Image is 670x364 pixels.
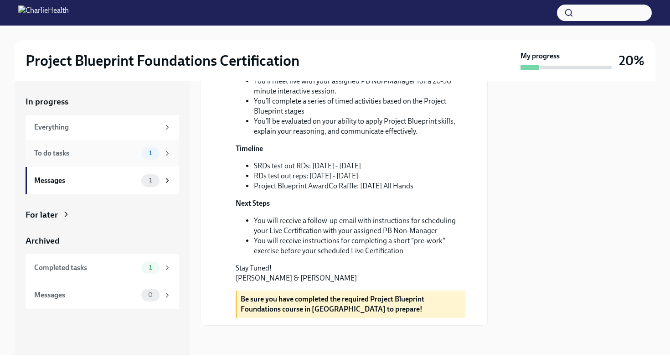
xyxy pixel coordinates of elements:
span: 1 [144,177,157,184]
strong: Be sure you have completed the required Project Blueprint Foundations course in [GEOGRAPHIC_DATA]... [241,295,424,313]
a: Archived [26,235,179,247]
li: RDs test out reps: [DATE] - [DATE] [254,171,465,181]
a: In progress [26,96,179,108]
li: You’ll meet live with your assigned PB Non-Manager for a 20-30 minute interactive session. [254,76,465,96]
p: Stay Tuned! [PERSON_NAME] & [PERSON_NAME] [236,263,465,283]
strong: My progress [521,51,560,61]
strong: Next Steps [236,199,270,208]
div: Everything [34,122,160,132]
li: You will receive instructions for completing a short "pre-work" exercise before your scheduled Li... [254,236,465,256]
div: Messages [34,176,138,186]
span: 0 [143,291,158,298]
li: SRDs test out RDs: [DATE] - [DATE] [254,161,465,171]
h2: Project Blueprint Foundations Certification [26,52,299,70]
li: You will receive a follow-up email with instructions for scheduling your Live Certification with ... [254,216,465,236]
a: Messages1 [26,167,179,194]
a: Everything [26,115,179,140]
a: To do tasks1 [26,140,179,167]
li: Project Blueprint AwardCo Raffle: [DATE] All Hands [254,181,465,191]
div: Messages [34,290,138,300]
h3: 20% [619,52,644,69]
div: Completed tasks [34,263,138,273]
a: For later [26,209,179,221]
a: Completed tasks1 [26,254,179,281]
strong: Timeline [236,144,263,153]
a: Messages0 [26,281,179,309]
div: To do tasks [34,148,138,158]
li: You’ll be evaluated on your ability to apply Project Blueprint skills, explain your reasoning, an... [254,116,465,136]
span: 1 [144,150,157,156]
img: CharlieHealth [18,5,69,20]
div: For later [26,209,58,221]
li: You’ll complete a series of timed activities based on the Project Blueprint stages [254,96,465,116]
span: 1 [144,264,157,271]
